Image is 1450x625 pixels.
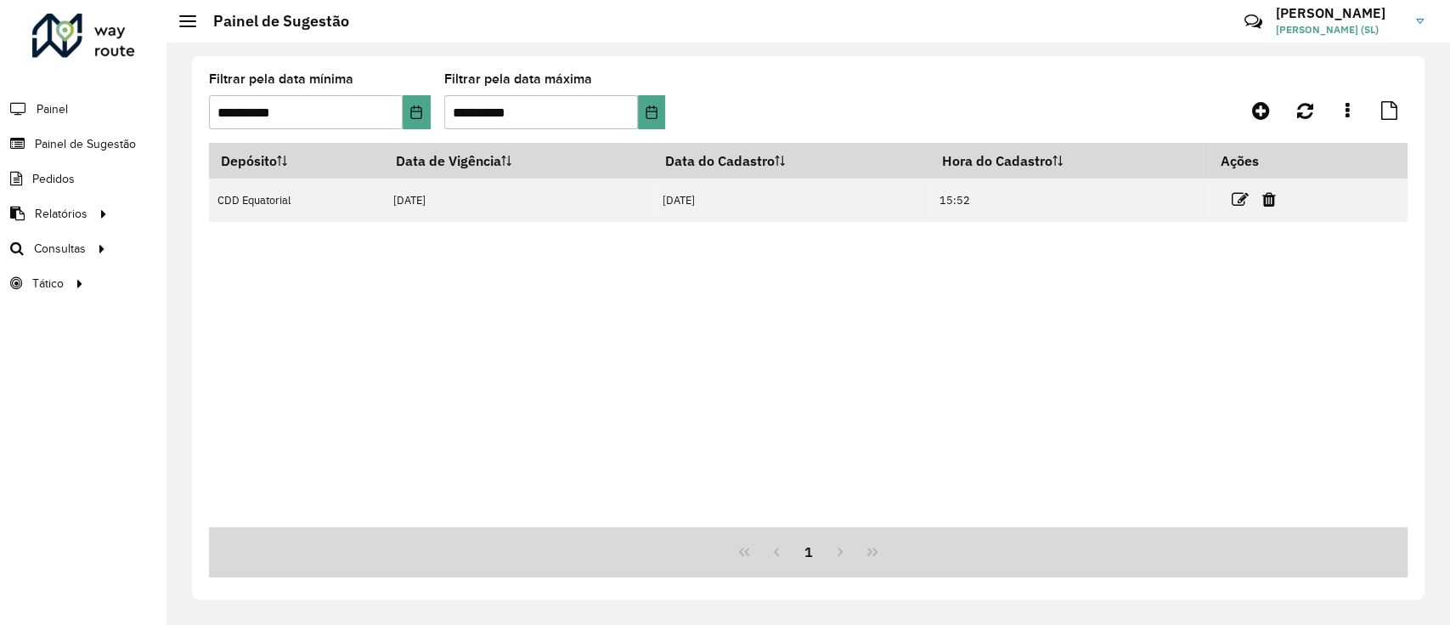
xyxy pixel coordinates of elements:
[1209,143,1311,179] th: Ações
[209,143,384,179] th: Depósito
[1276,5,1403,21] h3: [PERSON_NAME]
[1261,188,1275,211] a: Excluir
[384,179,653,222] td: [DATE]
[653,143,930,179] th: Data do Cadastro
[1235,3,1272,40] a: Contato Rápido
[444,69,592,89] label: Filtrar pela data máxima
[209,69,353,89] label: Filtrar pela data mínima
[403,95,431,129] button: Choose Date
[930,179,1209,222] td: 15:52
[34,240,86,258] span: Consultas
[35,135,136,153] span: Painel de Sugestão
[35,205,87,223] span: Relatórios
[32,275,64,293] span: Tático
[793,536,825,568] button: 1
[196,12,349,31] h2: Painel de Sugestão
[653,179,930,222] td: [DATE]
[384,143,653,179] th: Data de Vigência
[1276,22,1403,37] span: [PERSON_NAME] (SL)
[1231,188,1248,211] a: Editar
[37,100,68,118] span: Painel
[209,179,384,222] td: CDD Equatorial
[638,95,666,129] button: Choose Date
[930,143,1209,179] th: Hora do Cadastro
[32,170,75,188] span: Pedidos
